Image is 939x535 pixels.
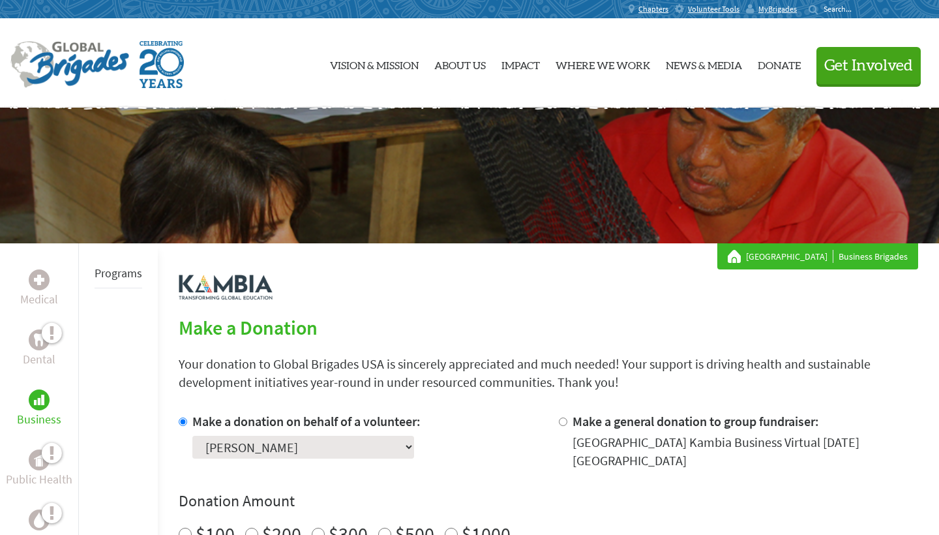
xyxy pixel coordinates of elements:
a: DentalDental [23,329,55,369]
a: MedicalMedical [20,269,58,309]
img: Global Brigades Logo [10,41,129,88]
div: Public Health [29,450,50,470]
img: Global Brigades Celebrating 20 Years [140,41,184,88]
h2: Make a Donation [179,316,918,339]
a: Where We Work [556,29,650,97]
img: Dental [34,333,44,346]
p: Medical [20,290,58,309]
li: Programs [95,259,142,288]
img: Medical [34,275,44,285]
p: Business [17,410,61,429]
p: Dental [23,350,55,369]
img: Water [34,512,44,527]
label: Make a donation on behalf of a volunteer: [192,413,421,429]
span: Volunteer Tools [688,4,739,14]
input: Search... [824,4,861,14]
a: Donate [758,29,801,97]
a: Programs [95,266,142,281]
img: logo-kambia.png [179,275,273,300]
div: Water [29,510,50,530]
a: [GEOGRAPHIC_DATA] [746,250,833,263]
p: Public Health [6,470,72,489]
a: About Us [434,29,486,97]
div: Dental [29,329,50,350]
h4: Donation Amount [179,491,918,512]
button: Get Involved [816,47,921,84]
div: Medical [29,269,50,290]
span: MyBrigades [758,4,797,14]
p: Your donation to Global Brigades USA is sincerely appreciated and much needed! Your support is dr... [179,355,918,391]
a: Vision & Mission [330,29,419,97]
img: Business [34,395,44,405]
div: Business Brigades [728,250,908,263]
div: Business [29,390,50,410]
a: BusinessBusiness [17,390,61,429]
span: Chapters [638,4,668,14]
label: Make a general donation to group fundraiser: [573,413,819,429]
a: Public HealthPublic Health [6,450,72,489]
a: Impact [501,29,540,97]
div: [GEOGRAPHIC_DATA] Kambia Business Virtual [DATE] [GEOGRAPHIC_DATA] [573,433,918,470]
img: Public Health [34,453,44,466]
span: Get Involved [824,58,913,74]
a: News & Media [666,29,742,97]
